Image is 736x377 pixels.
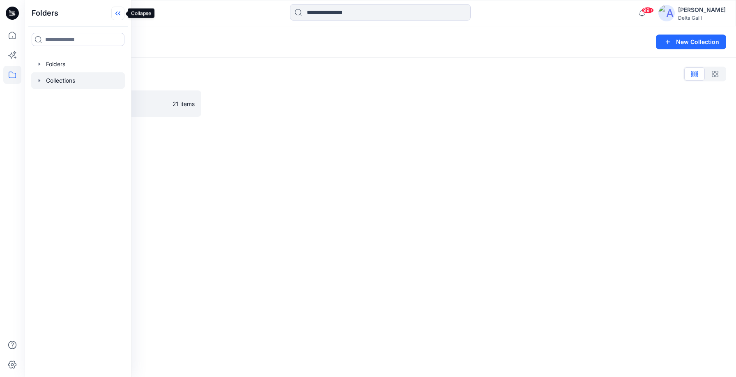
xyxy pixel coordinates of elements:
[656,35,726,49] button: New Collection
[678,5,726,15] div: [PERSON_NAME]
[172,99,195,108] p: 21 items
[658,5,675,21] img: avatar
[678,15,726,21] div: Delta Galil
[642,7,654,14] span: 99+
